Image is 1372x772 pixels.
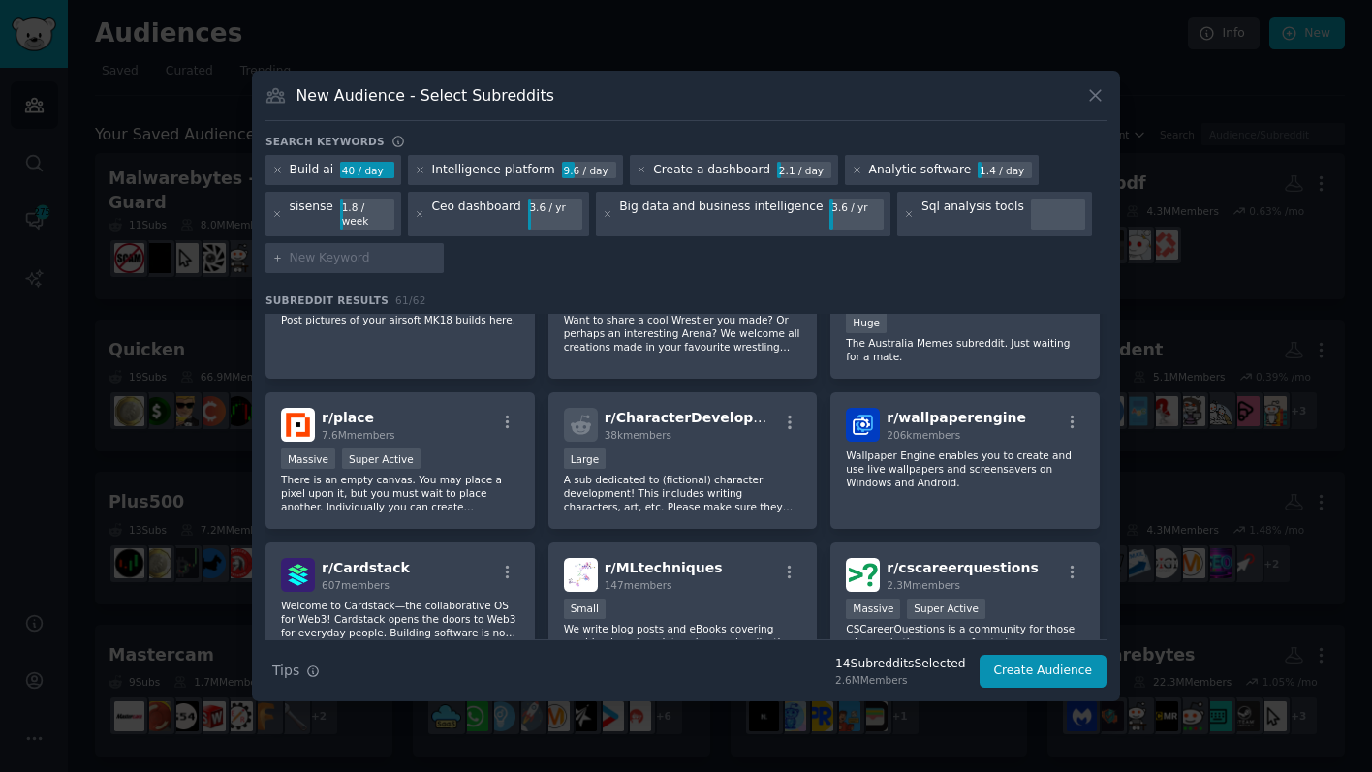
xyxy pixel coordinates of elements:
span: r/ place [322,410,374,425]
span: 61 / 62 [395,294,426,306]
img: MLtechniques [564,558,598,592]
span: 38k members [605,429,671,441]
span: 2.3M members [887,579,960,591]
div: 14 Subreddit s Selected [835,656,965,673]
p: Wallpaper Engine enables you to create and use live wallpapers and screensavers on Windows and An... [846,448,1084,489]
div: Massive [846,599,900,619]
div: Massive [281,448,335,469]
span: 206k members [887,429,960,441]
img: Cardstack [281,558,315,592]
div: 40 / day [340,162,394,179]
span: r/ cscareerquestions [887,560,1038,575]
span: 147 members [605,579,672,591]
div: Intelligence platform [432,162,555,179]
span: r/ Cardstack [322,560,410,575]
div: Huge [846,313,887,333]
div: Sql analysis tools [921,199,1024,230]
span: Tips [272,661,299,681]
img: wallpaperengine [846,408,880,442]
div: Super Active [907,599,985,619]
span: Subreddit Results [265,293,389,307]
p: Welcome to Cardstack—the collaborative OS for Web3! Cardstack opens the doors to Web3 for everyda... [281,599,519,639]
div: Large [564,448,607,469]
p: There is an empty canvas. You may place a pixel upon it, but you must wait to place another. Indi... [281,473,519,513]
div: Analytic software [869,162,972,179]
div: Ceo dashboard [431,199,520,230]
div: sisense [290,199,333,230]
div: 3.6 / yr [829,199,884,216]
p: Post pictures of your airsoft MK18 builds here. [281,313,519,326]
div: Big data and business intelligence [619,199,823,230]
p: A sub dedicated to (fictional) character development! This includes writing characters, art, etc.... [564,473,802,513]
img: cscareerquestions [846,558,880,592]
img: place [281,408,315,442]
div: 1.4 / day [978,162,1032,179]
p: CSCareerQuestions is a community for those who are in the process of entering or are already part... [846,622,1084,663]
span: 7.6M members [322,429,395,441]
span: r/ MLtechniques [605,560,723,575]
button: Create Audience [980,655,1107,688]
div: 3.6 / yr [528,199,582,216]
span: 607 members [322,579,390,591]
div: 2.1 / day [777,162,831,179]
button: Tips [265,654,327,688]
span: r/ wallpaperengine [887,410,1026,425]
span: r/ CharacterDevelopment [605,410,793,425]
div: Super Active [342,448,421,469]
h3: New Audience - Select Subreddits [296,85,554,106]
h3: Search keywords [265,135,385,148]
div: 1.8 / week [340,199,394,230]
div: 9.6 / day [562,162,616,179]
p: Want to share a cool Wrestler you made? Or perhaps an interesting Arena? We welcome all creations... [564,313,802,354]
div: 2.6M Members [835,673,965,687]
div: Small [564,599,606,619]
div: Create a dashboard [653,162,770,179]
p: The Australia Memes subreddit. Just waiting for a mate. [846,336,1084,363]
p: We write blog posts and eBooks covering machine learning, data science, visualizations, AI, exper... [564,622,802,663]
input: New Keyword [290,250,437,267]
div: Build ai [290,162,334,179]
